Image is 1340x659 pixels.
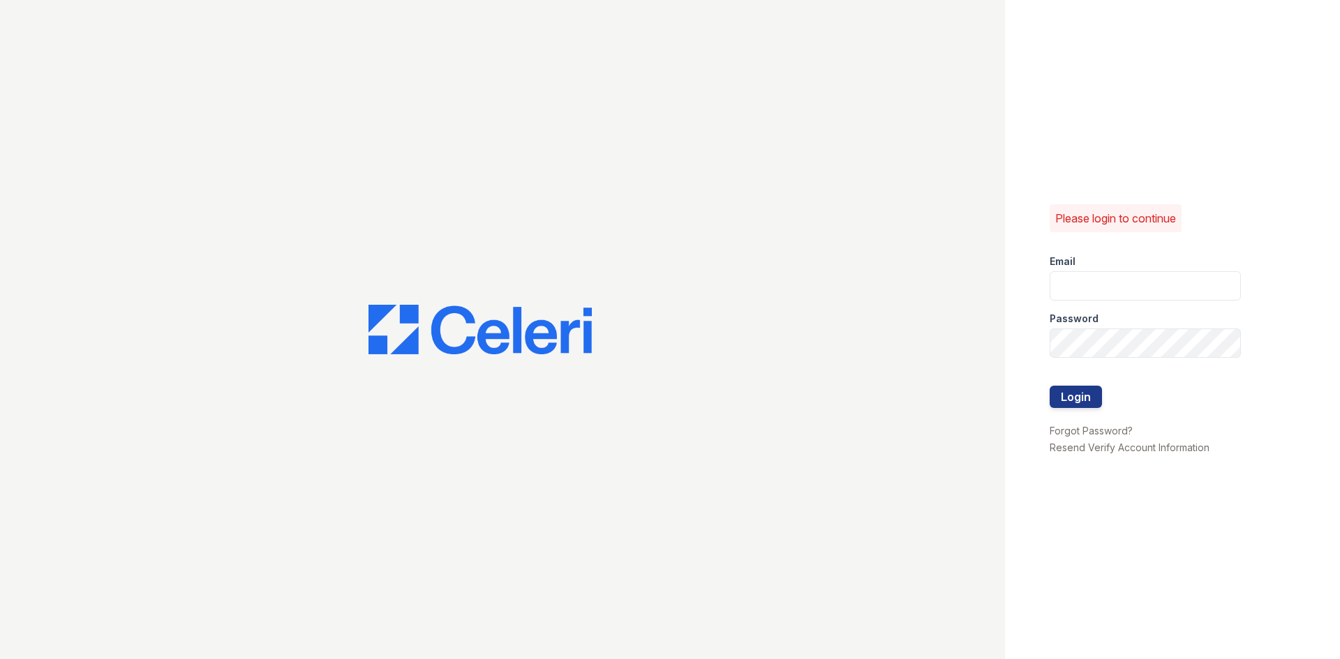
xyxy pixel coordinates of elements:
a: Forgot Password? [1050,425,1133,437]
label: Email [1050,255,1075,268]
p: Please login to continue [1055,210,1176,227]
button: Login [1050,386,1102,408]
label: Password [1050,312,1099,326]
a: Resend Verify Account Information [1050,441,1209,453]
img: CE_Logo_Blue-a8612792a0a2168367f1c8372b55b34899dd931a85d93a1a3d3e32e68fde9ad4.png [368,305,592,355]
